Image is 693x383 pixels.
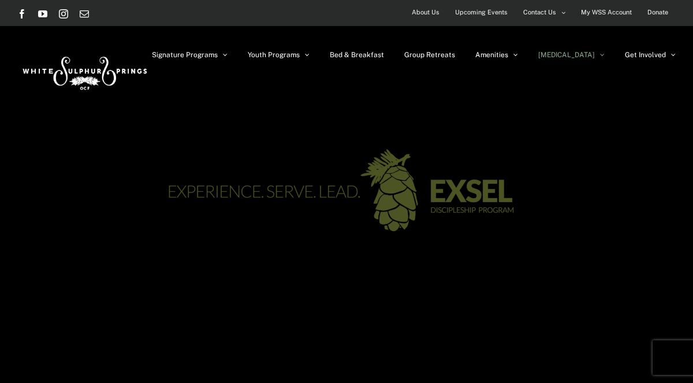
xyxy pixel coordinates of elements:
[625,26,676,84] a: Get Involved
[144,133,549,250] img: exsel-green-logo-03
[404,51,455,58] span: Group Retreats
[523,4,556,21] span: Contact Us
[647,4,668,21] span: Donate
[404,26,455,84] a: Group Retreats
[475,51,508,58] span: Amenities
[538,51,595,58] span: [MEDICAL_DATA]
[38,9,47,18] a: YouTube
[59,9,68,18] a: Instagram
[625,51,666,58] span: Get Involved
[581,4,632,21] span: My WSS Account
[330,51,384,58] span: Bed & Breakfast
[17,9,27,18] a: Facebook
[152,26,676,84] nav: Main Menu
[80,9,89,18] a: Email
[152,26,228,84] a: Signature Programs
[152,51,218,58] span: Signature Programs
[455,4,508,21] span: Upcoming Events
[17,44,150,98] img: White Sulphur Springs Logo
[330,26,384,84] a: Bed & Breakfast
[248,51,300,58] span: Youth Programs
[248,26,310,84] a: Youth Programs
[475,26,518,84] a: Amenities
[412,4,439,21] span: About Us
[538,26,605,84] a: [MEDICAL_DATA]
